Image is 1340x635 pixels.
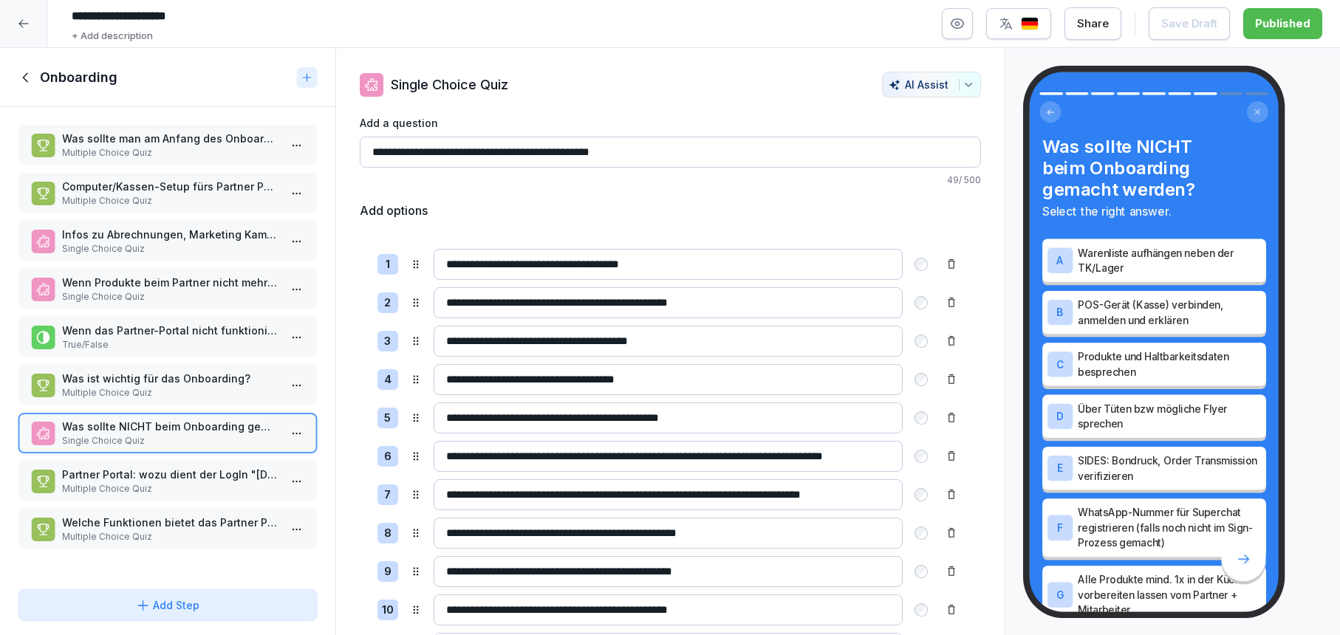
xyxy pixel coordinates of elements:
p: Single Choice Quiz [62,290,279,303]
p: C [1056,358,1063,369]
div: Welche Funktionen bietet das Partner Portal unter "[DOMAIN_NAME]" an?Multiple Choice Quiz [18,509,318,549]
button: Published [1243,8,1322,39]
p: 4 [384,371,392,388]
p: Infos zu Abrechnungen, Marketing Kampagnen, Choco, Aryzta und co. bekommt der Partner: [62,227,279,242]
p: A [1056,255,1063,266]
p: 3 [384,333,391,350]
p: Welche Funktionen bietet das Partner Portal unter "[DOMAIN_NAME]" an? [62,515,279,530]
div: AI Assist [889,78,974,91]
p: True/False [62,338,279,351]
p: Multiple Choice Quiz [62,194,279,207]
div: Published [1255,16,1310,32]
p: Wenn das Partner-Portal nicht funktioniert oder es auf den Plattformen einen Fehler gibt, kann de... [62,323,279,338]
p: Multiple Choice Quiz [62,530,279,543]
p: Single Choice Quiz [62,242,279,255]
p: Single Choice Quiz [391,75,508,95]
p: D [1056,411,1063,422]
button: Add Step [18,589,318,621]
div: Computer/Kassen-Setup fürs Partner Portal: Was gehört dazu?Multiple Choice Quiz [18,173,318,213]
p: Single Choice Quiz [62,434,279,447]
button: Share [1064,7,1121,40]
p: 5 [384,410,391,427]
p: F [1056,522,1062,533]
p: POS-Gerät (Kasse) verbinden, anmelden und erklären [1077,297,1260,327]
p: E [1056,462,1062,473]
h5: Add options [360,202,428,219]
p: B [1056,306,1063,317]
p: + Add description [72,29,153,44]
p: WhatsApp-Nummer für Superchat registrieren (falls noch nicht im Sign-Prozess gemacht) [1077,504,1260,550]
p: Computer/Kassen-Setup fürs Partner Portal: Was gehört dazu? [62,179,279,194]
p: 49 / 500 [360,174,981,187]
div: Infos zu Abrechnungen, Marketing Kampagnen, Choco, Aryzta und co. bekommt der Partner:Single Choi... [18,221,318,261]
p: Wenn Produkte beim Partner nicht mehr verfügbar sind, sollte der Partner.. [62,275,279,290]
p: Was sollte man am Anfang des Onboardings klarstellen? [62,131,279,146]
p: 7 [384,487,391,504]
div: Share [1077,16,1109,32]
p: 1 [386,256,390,273]
p: Warenliste aufhängen neben der TK/Lager [1077,245,1260,275]
div: Wenn Produkte beim Partner nicht mehr verfügbar sind, sollte der Partner..Single Choice Quiz [18,269,318,309]
div: Was sollte NICHT beim Onboarding gemacht werden?Single Choice Quiz [18,413,318,453]
p: G [1056,589,1063,600]
div: Partner Portal: wozu dient der LogIn "[DOMAIN_NAME]"?Multiple Choice Quiz [18,461,318,501]
p: 10 [382,602,394,619]
img: de.svg [1021,17,1039,31]
p: Alle Produkte mind. 1x in der Küche vorbereiten lassen vom Partner + Mitarbeiter [1077,571,1260,617]
p: 6 [384,448,392,465]
div: Save Draft [1161,16,1217,32]
button: Save Draft [1149,7,1230,40]
div: Was sollte man am Anfang des Onboardings klarstellen?Multiple Choice Quiz [18,125,318,165]
p: Was ist wichtig für das Onboarding? [62,371,279,386]
p: Produkte und Haltbarkeitsdaten besprechen [1077,349,1260,379]
p: Select the right answer. [1042,202,1265,219]
h4: Was sollte NICHT beim Onboarding gemacht werden? [1042,135,1265,199]
p: Multiple Choice Quiz [62,482,279,495]
p: Partner Portal: wozu dient der LogIn "[DOMAIN_NAME]"? [62,467,279,482]
p: 9 [384,563,392,580]
p: Über Tüten bzw mögliche Flyer sprechen [1077,401,1260,431]
p: Was sollte NICHT beim Onboarding gemacht werden? [62,419,279,434]
p: SIDES: Bondruck, Order Transmission verifizieren [1077,453,1260,483]
div: Add Step [135,597,199,613]
p: 2 [384,295,391,312]
div: Wenn das Partner-Portal nicht funktioniert oder es auf den Plattformen einen Fehler gibt, kann de... [18,317,318,357]
p: Multiple Choice Quiz [62,146,279,159]
div: Was ist wichtig für das Onboarding?Multiple Choice Quiz [18,365,318,405]
h1: Onboarding [40,69,117,86]
button: AI Assist [882,72,981,97]
p: 8 [384,525,392,542]
label: Add a question [360,115,981,131]
p: Multiple Choice Quiz [62,386,279,399]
